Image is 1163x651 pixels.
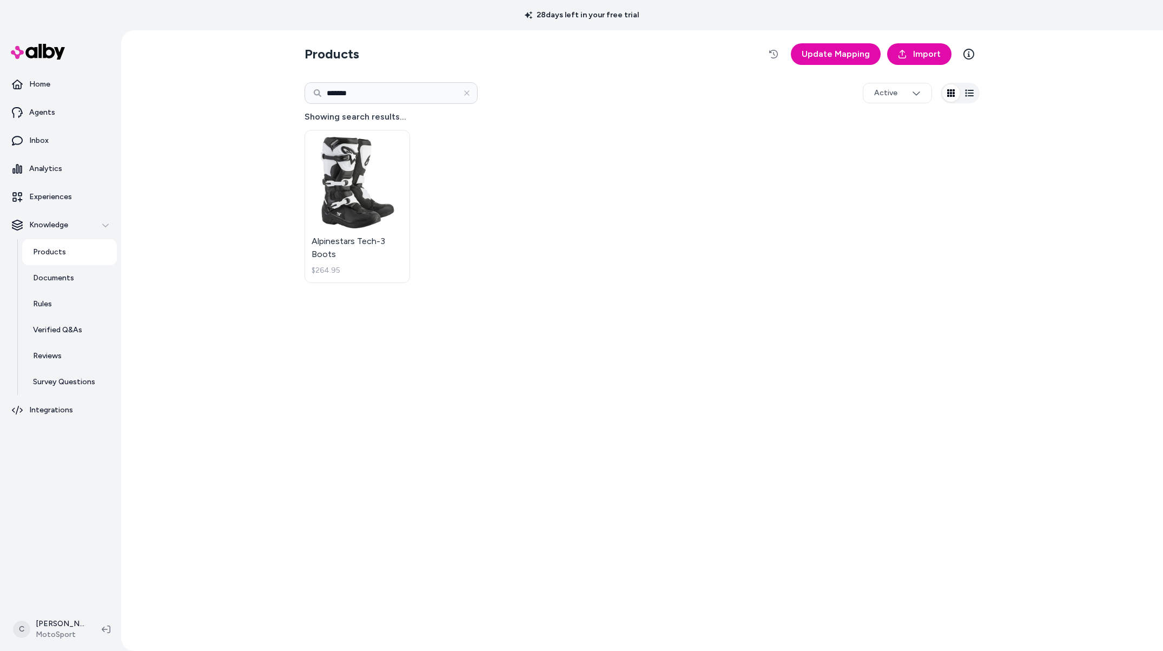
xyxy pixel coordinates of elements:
[22,291,117,317] a: Rules
[13,621,30,638] span: C
[22,343,117,369] a: Reviews
[29,220,68,231] p: Knowledge
[22,369,117,395] a: Survey Questions
[802,48,870,61] span: Update Mapping
[33,273,74,284] p: Documents
[4,156,117,182] a: Analytics
[33,377,95,387] p: Survey Questions
[33,351,62,361] p: Reviews
[887,43,951,65] a: Import
[29,135,49,146] p: Inbox
[29,79,50,90] p: Home
[29,192,72,202] p: Experiences
[913,48,941,61] span: Import
[4,397,117,423] a: Integrations
[11,44,65,60] img: alby Logo
[518,10,645,21] p: 28 days left in your free trial
[4,128,117,154] a: Inbox
[36,619,84,629] p: [PERSON_NAME]
[305,110,980,123] h4: Showing search results...
[305,130,410,283] a: Alpinestars Tech-3 BootsAlpinestars Tech-3 Boots$264.95
[29,107,55,118] p: Agents
[4,212,117,238] button: Knowledge
[6,612,93,647] button: C[PERSON_NAME]MotoSport
[22,317,117,343] a: Verified Q&As
[4,184,117,210] a: Experiences
[33,325,82,336] p: Verified Q&As
[33,299,52,310] p: Rules
[29,405,73,416] p: Integrations
[22,239,117,265] a: Products
[863,83,932,103] button: Active
[29,163,62,174] p: Analytics
[4,100,117,126] a: Agents
[4,71,117,97] a: Home
[791,43,881,65] a: Update Mapping
[33,247,66,258] p: Products
[305,45,359,63] h2: Products
[36,629,84,640] span: MotoSport
[22,265,117,291] a: Documents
